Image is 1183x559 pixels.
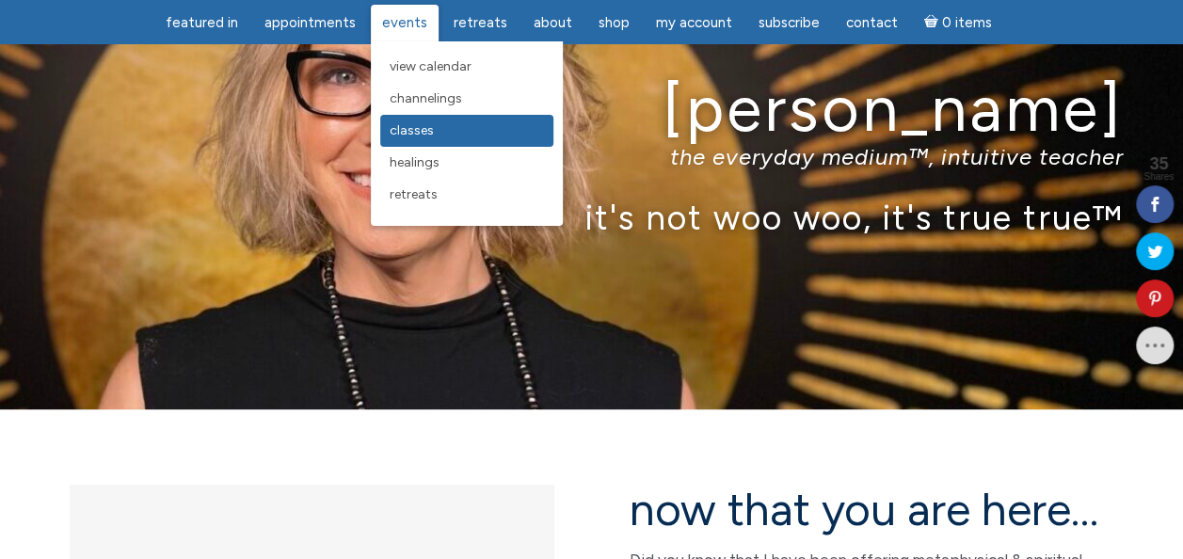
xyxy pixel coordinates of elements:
[264,14,356,31] span: Appointments
[924,14,942,31] i: Cart
[380,147,553,179] a: Healings
[59,73,1124,144] h1: [PERSON_NAME]
[382,14,427,31] span: Events
[1143,172,1174,182] span: Shares
[913,3,1003,41] a: Cart0 items
[166,14,238,31] span: featured in
[656,14,732,31] span: My Account
[390,122,434,138] span: Classes
[380,179,553,211] a: Retreats
[941,16,991,30] span: 0 items
[587,5,641,41] a: Shop
[1143,155,1174,172] span: 35
[442,5,519,41] a: Retreats
[59,143,1124,170] p: the everyday medium™, intuitive teacher
[454,14,507,31] span: Retreats
[380,51,553,83] a: View Calendar
[390,58,472,74] span: View Calendar
[390,154,440,170] span: Healings
[253,5,367,41] a: Appointments
[645,5,743,41] a: My Account
[154,5,249,41] a: featured in
[390,186,438,202] span: Retreats
[630,485,1114,535] h2: now that you are here…
[846,14,898,31] span: Contact
[59,197,1124,237] p: it's not woo woo, it's true true™
[522,5,584,41] a: About
[747,5,831,41] a: Subscribe
[759,14,820,31] span: Subscribe
[380,83,553,115] a: Channelings
[599,14,630,31] span: Shop
[835,5,909,41] a: Contact
[390,90,462,106] span: Channelings
[534,14,572,31] span: About
[380,115,553,147] a: Classes
[371,5,439,41] a: Events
